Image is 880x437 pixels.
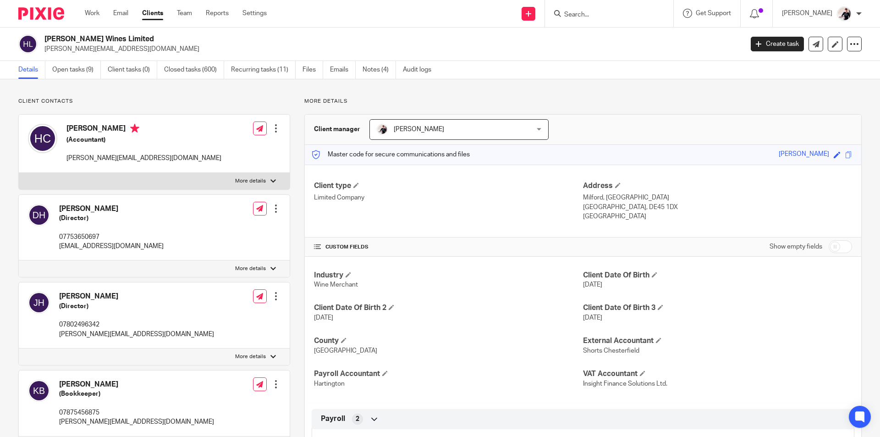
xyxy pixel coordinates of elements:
[583,369,852,379] h4: VAT Accountant
[44,44,737,54] p: [PERSON_NAME][EMAIL_ADDRESS][DOMAIN_NAME]
[583,336,852,346] h4: External Accountant
[583,203,852,212] p: [GEOGRAPHIC_DATA], DE45 1DX
[242,9,267,18] a: Settings
[779,149,829,160] div: [PERSON_NAME]
[113,9,128,18] a: Email
[59,292,214,301] h4: [PERSON_NAME]
[583,303,852,313] h4: Client Date Of Birth 3
[142,9,163,18] a: Clients
[28,292,50,314] img: svg%3E
[85,9,99,18] a: Work
[235,265,266,272] p: More details
[59,204,164,214] h4: [PERSON_NAME]
[59,320,214,329] p: 07802496342
[235,177,266,185] p: More details
[356,415,359,424] span: 2
[314,348,377,354] span: [GEOGRAPHIC_DATA]
[18,34,38,54] img: svg%3E
[314,125,360,134] h3: Client manager
[28,380,50,402] img: svg%3E
[206,9,229,18] a: Reports
[314,193,583,202] p: Limited Company
[583,271,852,280] h4: Client Date Of Birth
[235,353,266,360] p: More details
[330,61,356,79] a: Emails
[782,9,832,18] p: [PERSON_NAME]
[751,37,804,51] a: Create task
[28,124,57,153] img: svg%3E
[314,243,583,251] h4: CUSTOM FIELDS
[231,61,296,79] a: Recurring tasks (11)
[314,181,583,191] h4: Client type
[59,408,214,417] p: 07875456875
[312,150,470,159] p: Master code for secure communications and files
[583,193,852,202] p: Milford, [GEOGRAPHIC_DATA]
[18,98,290,105] p: Client contacts
[66,135,221,144] h5: (Accountant)
[314,282,358,288] span: Wine Merchant
[130,124,139,133] i: Primary
[377,124,388,135] img: AV307615.jpg
[59,302,214,311] h5: (Director)
[177,9,192,18] a: Team
[304,98,862,105] p: More details
[583,181,852,191] h4: Address
[696,10,731,17] span: Get Support
[314,315,333,321] span: [DATE]
[583,381,667,387] span: Insight Finance Solutions Ltd.
[59,232,164,242] p: 07753650697
[314,381,345,387] span: Hartington
[108,61,157,79] a: Client tasks (0)
[363,61,396,79] a: Notes (4)
[583,212,852,221] p: [GEOGRAPHIC_DATA]
[770,242,822,251] label: Show empty fields
[583,282,602,288] span: [DATE]
[837,6,852,21] img: AV307615.jpg
[164,61,224,79] a: Closed tasks (600)
[44,34,599,44] h2: [PERSON_NAME] Wines Limited
[59,330,214,339] p: [PERSON_NAME][EMAIL_ADDRESS][DOMAIN_NAME]
[314,271,583,280] h4: Industry
[314,336,583,346] h4: County
[59,214,164,223] h5: (Director)
[52,61,101,79] a: Open tasks (9)
[302,61,323,79] a: Files
[314,369,583,379] h4: Payroll Accountant
[321,414,345,424] span: Payroll
[66,124,221,135] h4: [PERSON_NAME]
[28,204,50,226] img: svg%3E
[18,7,64,20] img: Pixie
[59,389,214,398] h5: (Bookkeeper)
[59,242,164,251] p: [EMAIL_ADDRESS][DOMAIN_NAME]
[394,126,444,133] span: [PERSON_NAME]
[563,11,646,19] input: Search
[59,417,214,426] p: [PERSON_NAME][EMAIL_ADDRESS][DOMAIN_NAME]
[18,61,45,79] a: Details
[314,303,583,313] h4: Client Date Of Birth 2
[403,61,438,79] a: Audit logs
[59,380,214,389] h4: [PERSON_NAME]
[66,154,221,163] p: [PERSON_NAME][EMAIL_ADDRESS][DOMAIN_NAME]
[583,348,639,354] span: Shorts Chesterfield
[583,315,602,321] span: [DATE]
